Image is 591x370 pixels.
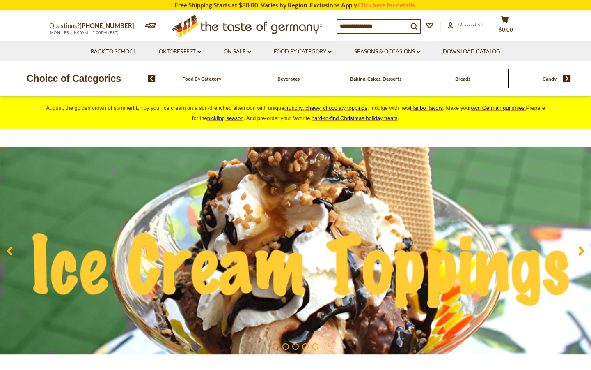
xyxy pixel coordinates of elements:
a: Food By Category [274,47,332,56]
a: Oktoberfest [159,47,201,56]
a: Seasons & Occasions [354,47,420,56]
a: Click here for details. [358,1,416,9]
a: On Sale [224,47,251,56]
p: Questions? [49,21,140,31]
a: crunchy, chewy, chocolaty toppings [284,105,367,111]
a: Candy [543,76,557,82]
button: $0.00 [492,16,517,37]
a: Back to School [91,47,136,56]
span: . [312,115,399,121]
img: previous arrow [148,75,156,82]
span: own German gummies [471,105,525,111]
a: Breads [455,76,470,82]
a: pickling season [207,115,244,121]
a: Haribo flavors [410,105,443,111]
span: Account [458,21,484,28]
span: MON - FRI, 9:00AM - 5:00PM (EST) [49,30,119,35]
span: $0.00 [499,26,513,33]
a: Beverages [277,76,300,82]
a: own German gummies. [471,105,526,111]
a: [PHONE_NUMBER] [80,22,134,29]
a: Account [447,20,484,29]
a: Baking, Cakes, Desserts [350,76,401,82]
span: August, the golden crown of summer! Enjoy your ice cream on a sun-drenched afternoon with unique ... [46,105,545,121]
a: hard-to-find Christmas holiday treats [312,115,398,121]
a: Download Catalog [443,47,500,56]
a: Food By Category [182,76,221,82]
img: next arrow [563,75,571,82]
span: runchy, chewy, chocolaty toppings [287,105,367,111]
